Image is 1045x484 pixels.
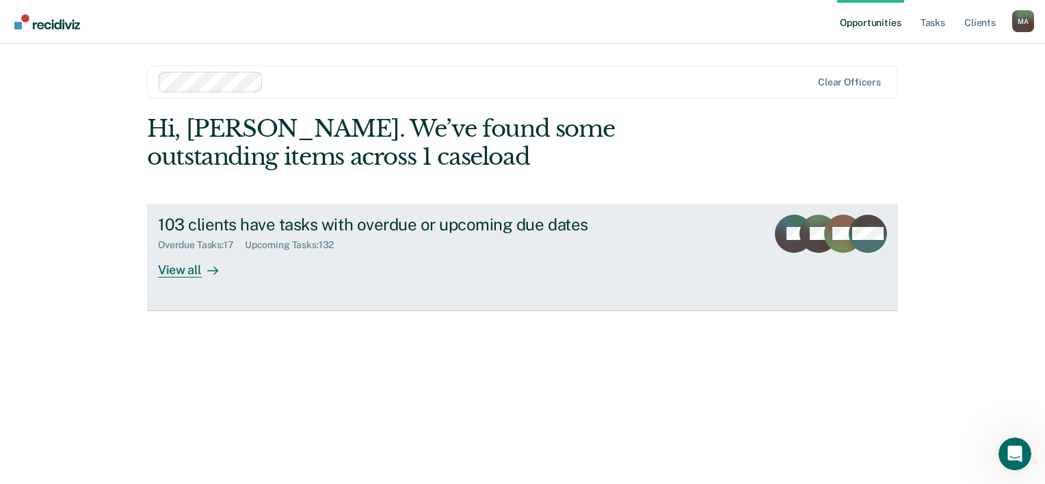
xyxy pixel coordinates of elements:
div: Clear officers [818,77,881,88]
img: Recidiviz [14,14,80,29]
div: 103 clients have tasks with overdue or upcoming due dates [158,215,638,234]
div: M A [1012,10,1034,32]
div: View all [158,251,235,278]
div: Hi, [PERSON_NAME]. We’ve found some outstanding items across 1 caseload [147,115,748,171]
div: Overdue Tasks : 17 [158,239,245,251]
iframe: Intercom live chat [998,438,1031,470]
div: Upcoming Tasks : 132 [245,239,345,251]
a: 103 clients have tasks with overdue or upcoming due datesOverdue Tasks:17Upcoming Tasks:132View all [147,204,898,311]
button: Profile dropdown button [1012,10,1034,32]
